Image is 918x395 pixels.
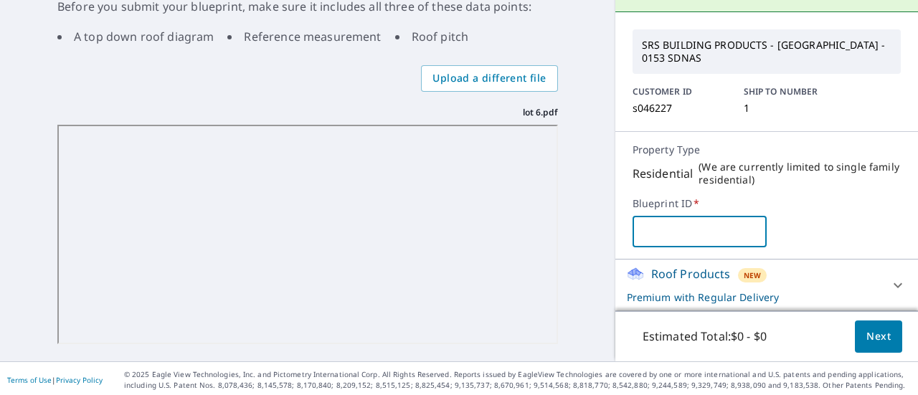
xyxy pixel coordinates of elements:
label: Blueprint ID [633,197,901,210]
label: Upload a different file [421,65,557,92]
p: s046227 [633,103,727,114]
span: New [744,270,762,281]
div: Roof ProductsNewPremium with Regular Delivery [627,265,907,305]
iframe: lot 6.pdf [57,125,558,344]
li: Reference measurement [227,28,381,45]
a: Terms of Use [7,375,52,385]
p: CUSTOMER ID [633,85,727,98]
p: ( We are currently limited to single family residential ) [699,161,901,186]
p: 1 [744,103,838,114]
span: Upload a different file [432,70,546,87]
li: A top down roof diagram [57,28,214,45]
button: Next [855,320,902,353]
p: Property Type [633,143,901,156]
span: Next [866,328,891,346]
p: Roof Products [651,265,731,282]
p: | [7,376,103,384]
li: Roof pitch [395,28,469,45]
p: SHIP TO NUMBER [744,85,838,98]
p: Premium with Regular Delivery [627,290,881,305]
a: Privacy Policy [56,375,103,385]
p: © 2025 Eagle View Technologies, Inc. and Pictometry International Corp. All Rights Reserved. Repo... [124,369,911,391]
p: Residential [633,165,694,182]
p: lot 6.pdf [523,106,558,119]
p: Estimated Total: $0 - $0 [631,320,778,352]
p: SRS BUILDING PRODUCTS - [GEOGRAPHIC_DATA] - 0153 SDNAS [636,33,897,70]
